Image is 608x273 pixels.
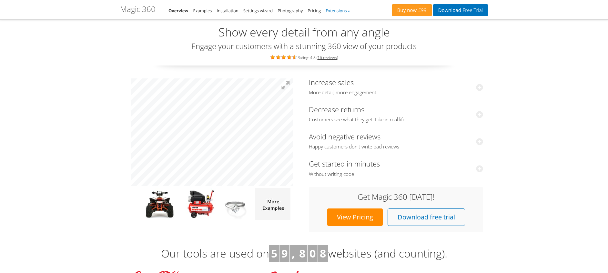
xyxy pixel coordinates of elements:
[318,55,337,60] a: 16 reviews
[292,246,295,261] b: ,
[168,8,188,14] a: Overview
[309,171,483,177] span: Without writing code
[281,246,288,261] b: 9
[309,132,483,150] a: Avoid negative reviewsHappy customers don't write bad reviews
[309,144,483,150] span: Happy customers don't write bad reviews
[193,8,212,14] a: Examples
[388,208,465,226] a: Download free trial
[327,208,383,226] a: View Pricing
[120,5,156,13] h1: Magic 360
[120,54,488,61] div: Rating: 4.8 ( )
[309,77,483,96] a: Increase salesMore detail, more engagement.
[392,4,432,16] a: Buy now£99
[309,116,483,123] span: Customers see what they get. Like in real life
[320,246,326,261] b: 8
[217,8,238,14] a: Installation
[309,246,316,261] b: 0
[326,8,350,14] a: Extensions
[309,105,483,123] a: Decrease returnsCustomers see what they get. Like in real life
[309,89,483,96] span: More detail, more engagement.
[278,8,303,14] a: Photography
[315,193,477,201] h3: Get Magic 360 [DATE]!
[243,8,273,14] a: Settings wizard
[433,4,488,16] a: DownloadFree Trial
[120,245,488,262] h3: Our tools are used on websites (and counting).
[309,159,483,177] a: Get started in minutesWithout writing code
[308,8,321,14] a: Pricing
[120,26,488,39] h2: Show every detail from any angle
[461,8,483,13] span: Free Trial
[417,8,427,13] span: £99
[255,188,290,220] img: more magic 360 demos
[271,246,277,261] b: 5
[299,246,305,261] b: 8
[120,42,488,50] h3: Engage your customers with a stunning 360 view of your products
